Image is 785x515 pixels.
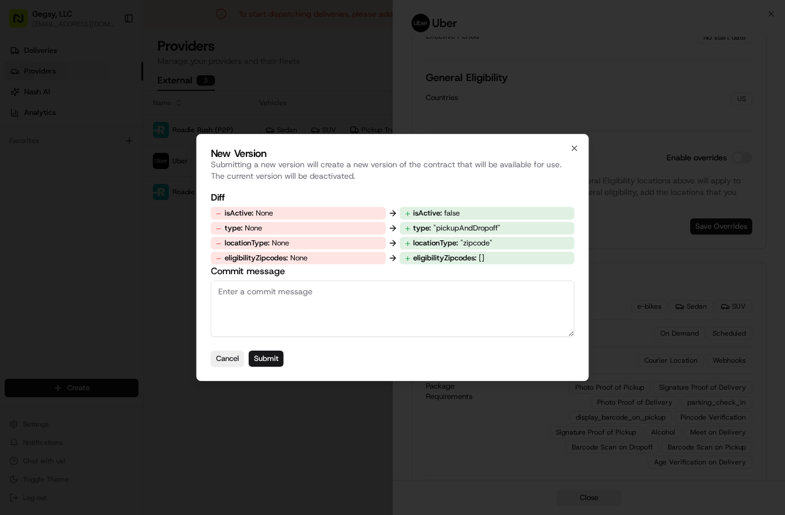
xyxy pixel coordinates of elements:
[23,167,88,178] span: Knowledge Base
[225,208,253,218] span: isActive :
[97,168,106,177] div: 💻
[245,223,262,233] span: None
[109,167,184,178] span: API Documentation
[7,162,93,183] a: 📗Knowledge Base
[444,208,460,218] span: false
[114,195,139,203] span: Pylon
[413,238,458,248] span: locationType :
[93,162,189,183] a: 💻API Documentation
[211,159,575,182] p: Submitting a new version will create a new version of the contract that will be available for use...
[11,46,209,64] p: Welcome 👋
[211,148,575,159] h2: New Version
[413,208,442,218] span: isActive :
[11,168,21,177] div: 📗
[30,74,190,86] input: Clear
[11,11,34,34] img: Nash
[290,253,307,263] span: None
[479,253,484,263] span: []
[225,253,288,263] span: eligibilityZipcodes :
[39,110,188,121] div: Start new chat
[195,113,209,127] button: Start new chat
[211,351,244,367] button: Cancel
[11,110,32,130] img: 1736555255976-a54dd68f-1ca7-489b-9aae-adbdc363a1c4
[39,121,145,130] div: We're available if you need us!
[433,223,501,233] span: "pickupAndDropoff"
[256,208,273,218] span: None
[460,238,492,248] span: "zipcode"
[413,223,431,233] span: type :
[249,351,284,367] button: Submit
[211,264,575,278] label: Commit message
[81,194,139,203] a: Powered byPylon
[272,238,289,248] span: None
[211,191,575,205] h3: Diff
[225,238,270,248] span: locationType :
[413,253,476,263] span: eligibilityZipcodes :
[225,223,243,233] span: type :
